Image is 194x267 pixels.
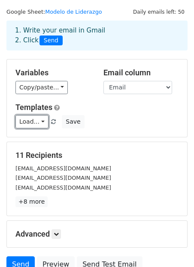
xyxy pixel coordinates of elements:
a: Templates [15,103,52,112]
a: +8 more [15,196,48,207]
a: Copy/paste... [15,81,68,94]
small: [EMAIL_ADDRESS][DOMAIN_NAME] [15,184,111,191]
h5: Email column [103,68,179,77]
div: 1. Write your email in Gmail 2. Click [9,26,185,45]
small: Google Sheet: [6,9,102,15]
h5: Advanced [15,229,179,239]
iframe: Chat Widget [151,226,194,267]
h5: Variables [15,68,91,77]
small: [EMAIL_ADDRESS][DOMAIN_NAME] [15,165,111,172]
a: Load... [15,115,48,128]
span: Send [39,36,63,46]
small: [EMAIL_ADDRESS][DOMAIN_NAME] [15,175,111,181]
h5: 11 Recipients [15,151,179,160]
div: Widget de chat [151,226,194,267]
button: Save [62,115,84,128]
span: Daily emails left: 50 [130,7,188,17]
a: Modelo de Liderazgo [45,9,102,15]
a: Daily emails left: 50 [130,9,188,15]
